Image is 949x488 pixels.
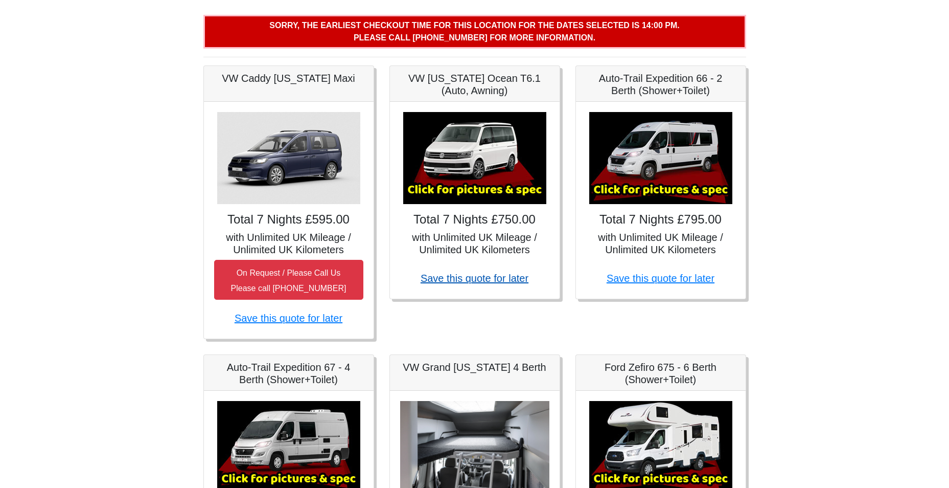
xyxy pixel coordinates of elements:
a: Save this quote for later [421,273,528,284]
img: VW California Ocean T6.1 (Auto, Awning) [403,112,546,204]
h5: VW [US_STATE] Ocean T6.1 (Auto, Awning) [400,72,549,97]
h5: Auto-Trail Expedition 67 - 4 Berth (Shower+Toilet) [214,361,363,386]
small: On Request / Please Call Us Please call [PHONE_NUMBER] [231,269,346,293]
h5: with Unlimited UK Mileage / Unlimited UK Kilometers [400,231,549,256]
a: Save this quote for later [607,273,714,284]
h5: VW Caddy [US_STATE] Maxi [214,72,363,84]
h4: Total 7 Nights £795.00 [586,212,735,227]
img: Auto-Trail Expedition 66 - 2 Berth (Shower+Toilet) [589,112,732,204]
h5: Ford Zefiro 675 - 6 Berth (Shower+Toilet) [586,361,735,386]
img: VW Caddy California Maxi [217,112,360,204]
h5: with Unlimited UK Mileage / Unlimited UK Kilometers [586,231,735,256]
h5: Auto-Trail Expedition 66 - 2 Berth (Shower+Toilet) [586,72,735,97]
a: Save this quote for later [235,313,342,324]
button: On Request / Please Call UsPlease call [PHONE_NUMBER] [214,260,363,300]
h5: with Unlimited UK Mileage / Unlimited UK Kilometers [214,231,363,256]
h4: Total 7 Nights £750.00 [400,212,549,227]
h5: VW Grand [US_STATE] 4 Berth [400,361,549,373]
h4: Total 7 Nights £595.00 [214,212,363,227]
b: Sorry, the earliest checkout time for this location for the dates selected is 14:00 pm. Please ca... [269,21,679,42]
